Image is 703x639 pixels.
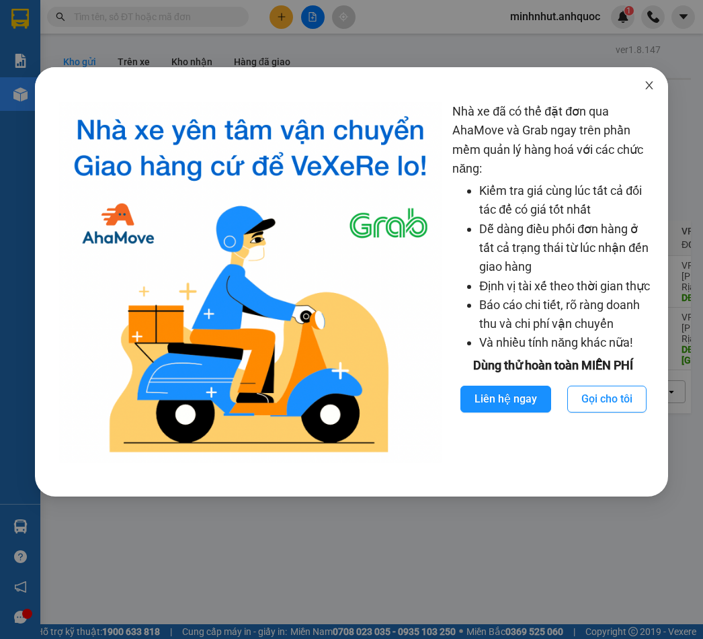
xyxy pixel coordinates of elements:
div: Nhà xe đã có thể đặt đơn qua AhaMove và Grab ngay trên phần mềm quản lý hàng hoá với các chức năng: [452,102,654,463]
span: Gọi cho tôi [581,390,632,407]
button: Liên hệ ngay [460,386,551,413]
li: Kiểm tra giá cùng lúc tất cả đối tác để có giá tốt nhất [479,181,654,220]
span: Liên hệ ngay [474,390,537,407]
div: Dùng thử hoàn toàn MIỄN PHÍ [452,356,654,375]
li: Và nhiều tính năng khác nữa! [479,333,654,352]
img: logo [59,102,442,463]
li: Định vị tài xế theo thời gian thực [479,277,654,296]
li: Báo cáo chi tiết, rõ ràng doanh thu và chi phí vận chuyển [479,296,654,334]
span: close [644,80,655,91]
li: Dễ dàng điều phối đơn hàng ở tất cả trạng thái từ lúc nhận đến giao hàng [479,220,654,277]
button: Close [630,67,668,105]
button: Gọi cho tôi [567,386,647,413]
